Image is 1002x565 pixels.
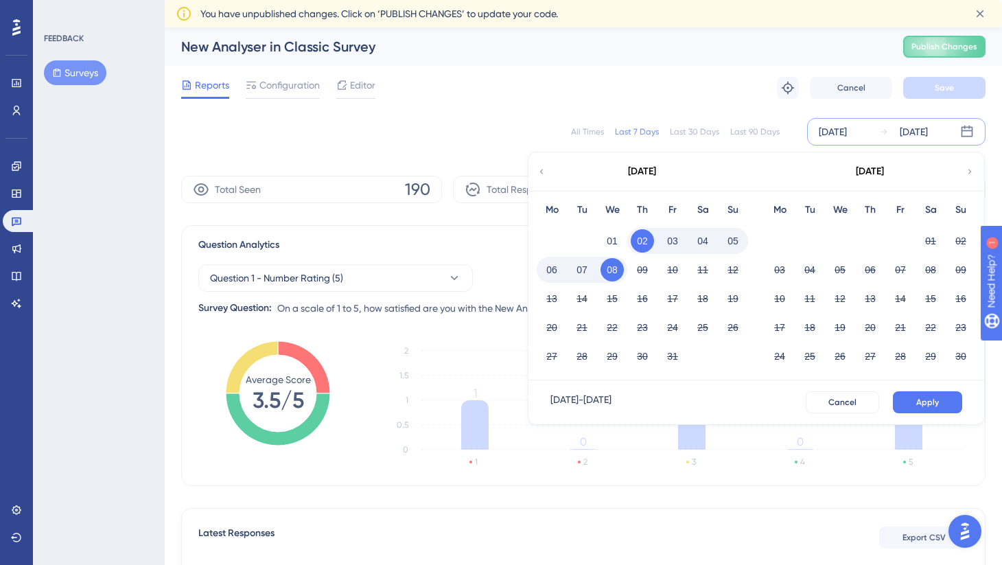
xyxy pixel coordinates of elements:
[900,124,928,140] div: [DATE]
[828,258,852,281] button: 05
[601,229,624,253] button: 01
[797,435,804,448] tspan: 0
[718,202,748,218] div: Su
[44,33,84,44] div: FEEDBACK
[859,345,882,368] button: 27
[246,374,311,385] tspan: Average Score
[670,126,719,137] div: Last 30 Days
[889,345,912,368] button: 28
[946,202,976,218] div: Su
[903,36,986,58] button: Publish Changes
[688,202,718,218] div: Sa
[768,345,791,368] button: 24
[631,229,654,253] button: 02
[768,287,791,310] button: 10
[768,258,791,281] button: 03
[628,163,656,180] div: [DATE]
[944,511,986,552] iframe: UserGuiding AI Assistant Launcher
[631,258,654,281] button: 09
[691,229,714,253] button: 04
[570,258,594,281] button: 07
[859,287,882,310] button: 13
[721,287,745,310] button: 19
[399,371,408,380] tspan: 1.5
[692,457,696,467] text: 3
[631,316,654,339] button: 23
[550,391,611,413] div: [DATE] - [DATE]
[661,316,684,339] button: 24
[597,202,627,218] div: We
[828,316,852,339] button: 19
[661,258,684,281] button: 10
[567,202,597,218] div: Tu
[806,391,879,413] button: Cancel
[798,345,822,368] button: 25
[627,202,657,218] div: Th
[198,237,279,253] span: Question Analytics
[537,202,567,218] div: Mo
[828,397,857,408] span: Cancel
[691,258,714,281] button: 11
[615,126,659,137] div: Last 7 Days
[601,316,624,339] button: 22
[570,345,594,368] button: 28
[661,229,684,253] button: 03
[919,345,942,368] button: 29
[949,229,972,253] button: 02
[570,316,594,339] button: 21
[721,229,745,253] button: 05
[570,287,594,310] button: 14
[661,287,684,310] button: 17
[949,345,972,368] button: 30
[859,258,882,281] button: 06
[889,316,912,339] button: 21
[902,532,946,543] span: Export CSV
[487,181,557,198] span: Total Responses
[253,387,304,413] tspan: 3.5/5
[949,287,972,310] button: 16
[475,457,478,467] text: 1
[949,316,972,339] button: 23
[210,270,343,286] span: Question 1 - Number Rating (5)
[721,258,745,281] button: 12
[919,229,942,253] button: 01
[198,300,272,316] div: Survey Question:
[768,316,791,339] button: 17
[919,258,942,281] button: 08
[859,316,882,339] button: 20
[879,527,968,549] button: Export CSV
[903,77,986,99] button: Save
[601,345,624,368] button: 29
[916,397,939,408] span: Apply
[540,316,563,339] button: 20
[571,126,604,137] div: All Times
[540,258,563,281] button: 06
[730,126,780,137] div: Last 90 Days
[837,82,865,93] span: Cancel
[404,346,408,356] tspan: 2
[405,178,430,200] span: 190
[198,525,275,550] span: Latest Responses
[580,435,587,448] tspan: 0
[601,287,624,310] button: 15
[856,163,884,180] div: [DATE]
[657,202,688,218] div: Fr
[949,258,972,281] button: 09
[397,420,408,430] tspan: 0.5
[350,77,375,93] span: Editor
[195,77,229,93] span: Reports
[810,77,892,99] button: Cancel
[795,202,825,218] div: Tu
[181,37,869,56] div: New Analyser in Classic Survey
[798,287,822,310] button: 11
[911,41,977,52] span: Publish Changes
[825,202,855,218] div: We
[44,60,106,85] button: Surveys
[691,316,714,339] button: 25
[798,258,822,281] button: 04
[661,345,684,368] button: 31
[540,345,563,368] button: 27
[919,287,942,310] button: 15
